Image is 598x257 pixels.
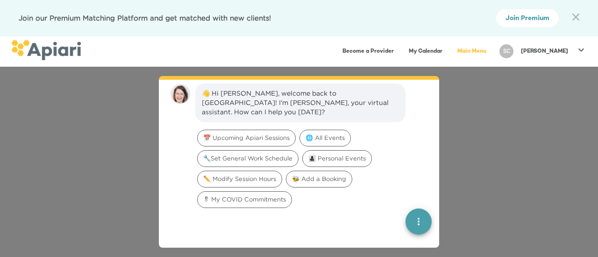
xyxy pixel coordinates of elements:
span: Join Premium [505,13,549,25]
img: logo [11,40,81,60]
span: Join our Premium Matching Platform and get matched with new clients! [19,14,271,21]
div: 📅 Upcoming Apiari Sessions [197,130,296,146]
a: Main Menu [452,42,492,61]
button: quick menu [406,208,432,235]
span: 👩‍👧‍👦 Personal Events [303,154,371,163]
span: 📅 Upcoming Apiari Sessions [198,133,295,142]
div: ✏️ Modify Session Hours [197,171,282,188]
div: 👩‍👧‍👦 Personal Events [302,150,372,167]
button: Join Premium [496,9,559,27]
a: My Calendar [403,42,448,61]
div: 🐝 Add a Booking [286,171,352,188]
p: [PERSON_NAME] [521,48,568,56]
span: ✏️ Modify Session Hours [198,174,282,183]
div: 🌐 All Events [299,130,351,146]
span: 🌐 All Events [300,133,350,142]
span: 🎖 My COVID Commitments [198,195,292,204]
a: Become a Provider [337,42,399,61]
span: 🐝 Add a Booking [286,174,352,183]
div: SC [499,44,513,58]
img: amy.37686e0395c82528988e.png [170,83,191,104]
div: 🔧Set General Work Schedule [197,150,299,167]
span: 🔧Set General Work Schedule [198,154,298,163]
div: 🎖 My COVID Commitments [197,191,292,208]
div: 👋 Hi [PERSON_NAME], welcome back to [GEOGRAPHIC_DATA]! I'm [PERSON_NAME], your virtual assistant.... [202,89,399,117]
